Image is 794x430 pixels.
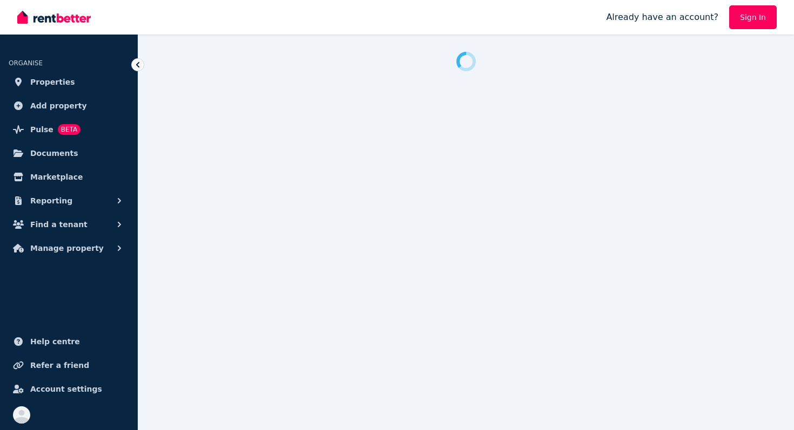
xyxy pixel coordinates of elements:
[30,383,102,395] span: Account settings
[9,214,129,235] button: Find a tenant
[30,170,83,183] span: Marketplace
[606,11,718,24] span: Already have an account?
[58,124,80,135] span: BETA
[9,59,43,67] span: ORGANISE
[9,95,129,117] a: Add property
[30,147,78,160] span: Documents
[9,166,129,188] a: Marketplace
[9,190,129,211] button: Reporting
[9,119,129,140] a: PulseBETA
[30,359,89,372] span: Refer a friend
[9,142,129,164] a: Documents
[30,218,88,231] span: Find a tenant
[30,194,72,207] span: Reporting
[17,9,91,25] img: RentBetter
[30,242,104,255] span: Manage property
[9,237,129,259] button: Manage property
[30,335,80,348] span: Help centre
[9,331,129,352] a: Help centre
[30,76,75,88] span: Properties
[9,378,129,400] a: Account settings
[9,354,129,376] a: Refer a friend
[729,5,777,29] a: Sign In
[30,123,53,136] span: Pulse
[30,99,87,112] span: Add property
[9,71,129,93] a: Properties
